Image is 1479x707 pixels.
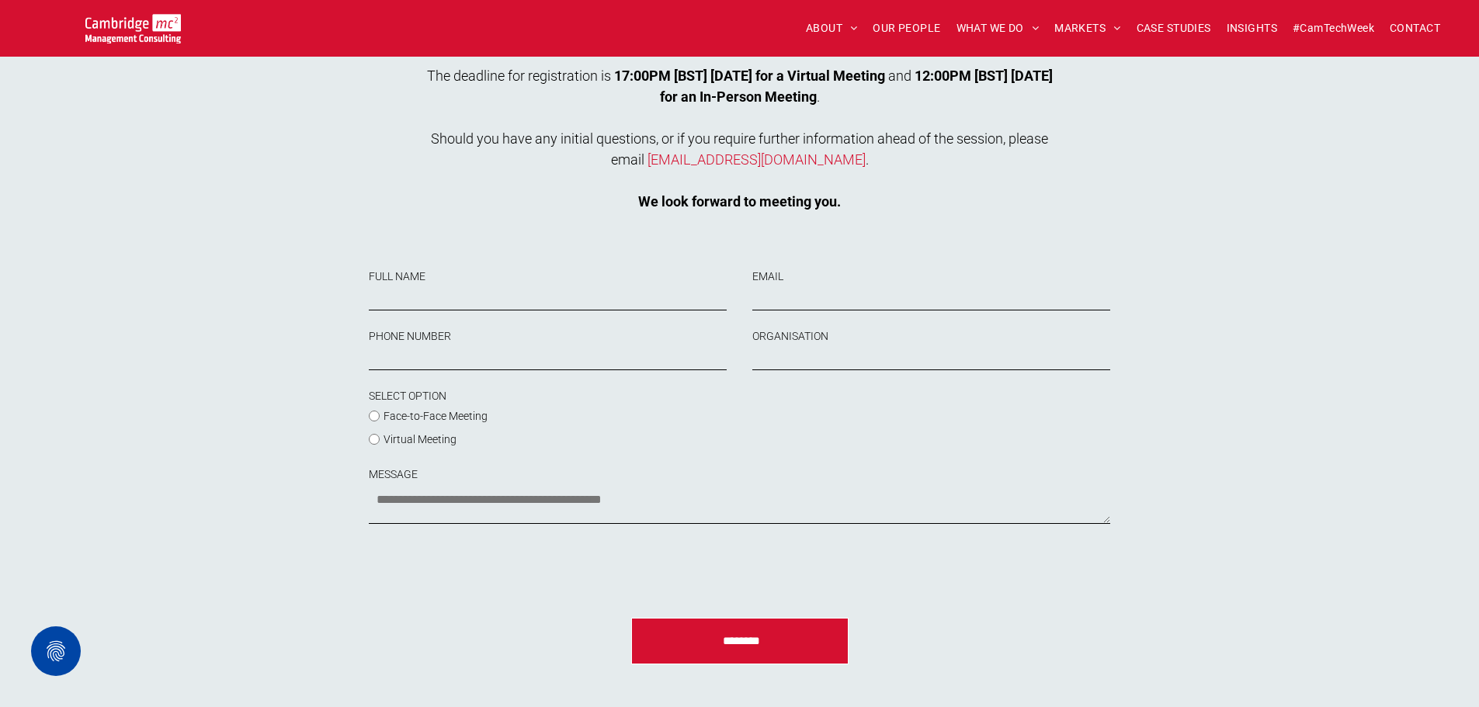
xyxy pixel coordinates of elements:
[798,16,866,40] a: ABOUT
[888,68,911,84] span: and
[369,328,726,345] label: PHONE NUMBER
[369,269,726,285] label: FULL NAME
[638,193,841,210] strong: We look forward to meeting you.
[85,14,181,43] img: Cambridge MC Logo
[369,411,380,421] input: Face-to-Face Meeting
[752,328,1109,345] label: ORGANISATION
[431,130,1048,168] span: Should you have any initial questions, or if you require further information ahead of the session...
[1285,16,1382,40] a: #CamTechWeek
[1219,16,1285,40] a: INSIGHTS
[1382,16,1448,40] a: CONTACT
[427,68,611,84] span: The deadline for registration is
[949,16,1047,40] a: WHAT WE DO
[614,68,885,84] strong: 17:00PM [BST] [DATE] for a Virtual Meeting
[384,410,488,422] span: Face-to-Face Meeting
[369,434,380,445] input: Virtual Meeting
[1047,16,1128,40] a: MARKETS
[369,542,605,602] iframe: reCAPTCHA
[660,68,1053,105] strong: 12:00PM [BST] [DATE] for an In-Person Meeting
[752,269,1109,285] label: EMAIL
[384,433,457,445] span: Virtual Meeting
[817,88,820,105] span: .
[866,151,869,168] span: .
[865,16,948,40] a: OUR PEOPLE
[647,151,866,168] a: [EMAIL_ADDRESS][DOMAIN_NAME]
[1129,16,1219,40] a: CASE STUDIES
[369,466,1109,483] label: MESSAGE
[369,388,599,404] label: SELECT OPTION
